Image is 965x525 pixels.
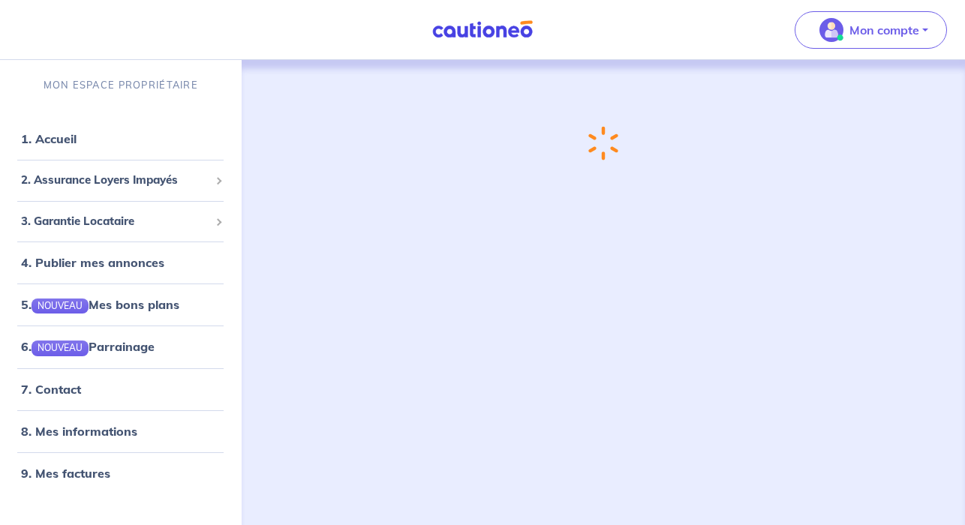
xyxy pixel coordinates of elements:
[21,339,155,354] a: 6.NOUVEAUParrainage
[21,297,179,312] a: 5.NOUVEAUMes bons plans
[21,255,164,270] a: 4. Publier mes annonces
[21,172,209,189] span: 2. Assurance Loyers Impayés
[44,78,198,92] p: MON ESPACE PROPRIÉTAIRE
[6,458,236,488] div: 9. Mes factures
[6,124,236,154] div: 1. Accueil
[21,131,77,146] a: 1. Accueil
[6,416,236,446] div: 8. Mes informations
[21,213,209,230] span: 3. Garantie Locataire
[21,382,81,397] a: 7. Contact
[6,166,236,195] div: 2. Assurance Loyers Impayés
[6,374,236,404] div: 7. Contact
[819,18,843,42] img: illu_account_valid_menu.svg
[581,121,625,166] img: loading-spinner
[849,21,919,39] p: Mon compte
[6,207,236,236] div: 3. Garantie Locataire
[6,247,236,277] div: 4. Publier mes annonces
[6,289,236,319] div: 5.NOUVEAUMes bons plans
[21,424,137,439] a: 8. Mes informations
[426,20,539,39] img: Cautioneo
[6,331,236,361] div: 6.NOUVEAUParrainage
[21,466,110,481] a: 9. Mes factures
[795,11,947,49] button: illu_account_valid_menu.svgMon compte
